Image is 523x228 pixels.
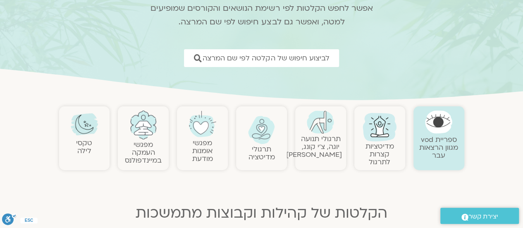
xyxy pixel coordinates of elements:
[59,205,464,221] h2: הקלטות של קהילות וקבוצות מתמשכות
[192,138,213,163] a: מפגשיאומנות מודעת
[140,2,384,29] p: אפשר לחפש הקלטות לפי רשימת הנושאים והקורסים שמופיעים למטה, ואפשר גם לבצע חיפוש לפי שם המרצה.
[365,142,394,167] a: מדיטציות קצרות לתרגול
[468,211,498,222] span: יצירת קשר
[440,208,519,224] a: יצירת קשר
[203,54,329,62] span: לביצוע חיפוש של הקלטה לפי שם המרצה
[419,135,458,160] a: ספריית vodמגוון הרצאות עבר
[184,49,339,67] a: לביצוע חיפוש של הקלטה לפי שם המרצה
[248,144,275,162] a: תרגולימדיטציה
[76,138,92,156] a: טקסילילה
[125,140,162,165] a: מפגשיהעמקה במיינדפולנס
[286,134,342,159] a: תרגולי תנועהיוגה, צ׳י קונג, [PERSON_NAME]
